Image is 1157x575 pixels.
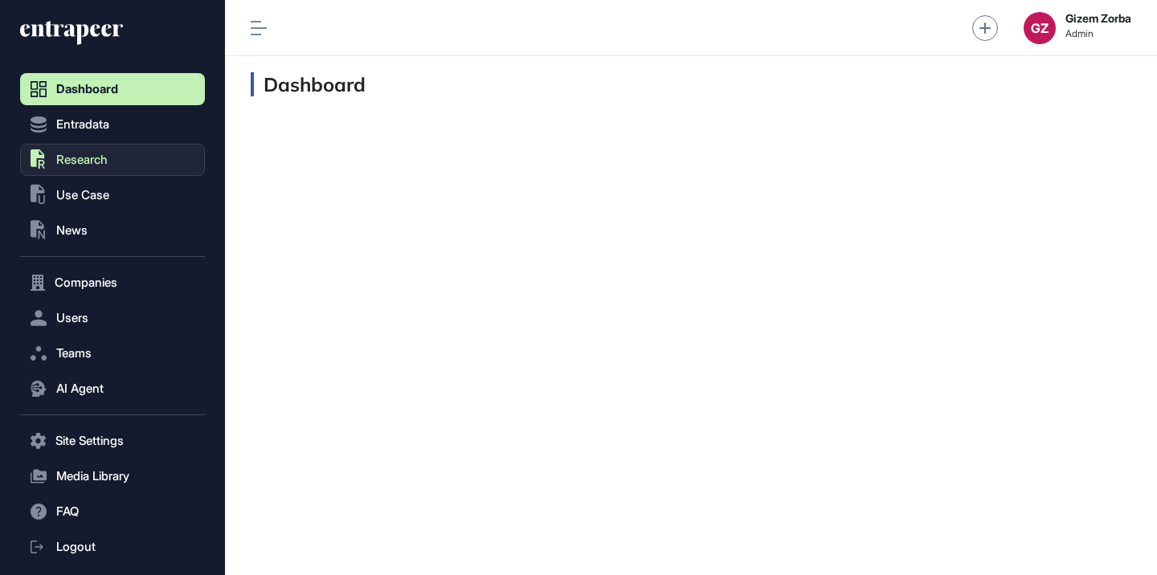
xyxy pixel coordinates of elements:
button: Companies [20,267,205,299]
a: Dashboard [20,73,205,105]
h3: Dashboard [251,72,366,96]
button: Teams [20,337,205,369]
button: FAQ [20,495,205,528]
span: Research [56,153,108,166]
span: Admin [1065,28,1131,39]
span: Entradata [56,118,109,131]
button: Users [20,302,205,334]
span: Site Settings [55,434,124,447]
span: Dashboard [56,83,118,96]
strong: Gizem Zorba [1065,12,1131,25]
button: AI Agent [20,373,205,405]
span: Companies [55,276,117,289]
span: Users [56,312,88,324]
span: AI Agent [56,382,104,395]
span: News [56,224,88,237]
span: FAQ [56,505,79,518]
button: News [20,214,205,247]
span: Media Library [56,470,129,483]
span: Teams [56,347,92,360]
button: Site Settings [20,425,205,457]
button: Research [20,144,205,176]
a: Logout [20,531,205,563]
button: Entradata [20,108,205,141]
span: Use Case [56,189,109,202]
button: Media Library [20,460,205,492]
span: Logout [56,540,96,553]
button: GZ [1024,12,1056,44]
button: Use Case [20,179,205,211]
